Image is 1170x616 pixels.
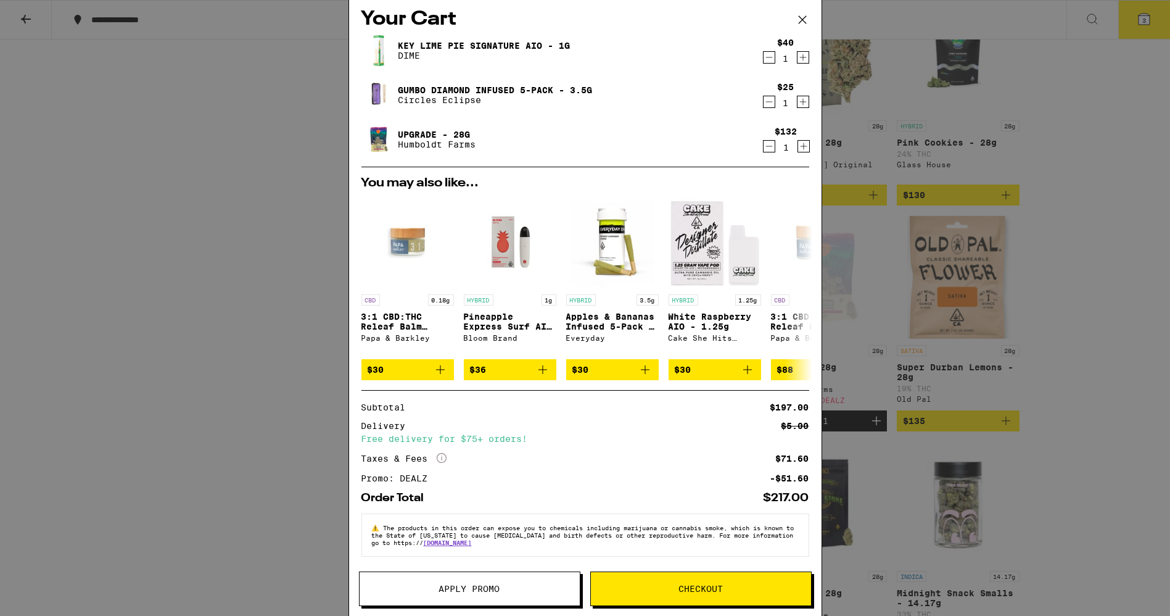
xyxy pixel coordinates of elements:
a: Open page for Pineapple Express Surf AIO - 1g from Bloom Brand [464,196,556,359]
div: $71.60 [776,454,809,463]
img: Papa & Barkley - 3:1 CBD:THC Releaf Balm (50ml) - 600mg [771,196,863,288]
button: Add to bag [771,359,863,380]
span: $88 [777,365,794,375]
span: The products in this order can expose you to chemicals including marijuana or cannabis smoke, whi... [372,524,794,546]
img: Cake She Hits Different - White Raspberry AIO - 1.25g [669,196,761,288]
div: Order Total [361,493,433,504]
p: CBD [771,294,789,306]
div: Delivery [361,422,414,430]
button: Add to bag [361,359,454,380]
p: DIME [398,51,571,60]
div: 1 [775,143,797,152]
p: White Raspberry AIO - 1.25g [669,312,761,331]
img: Gumbo Diamond Infused 5-Pack - 3.5g [361,78,396,112]
p: HYBRID [464,294,493,306]
p: 3:1 CBD:THC Releaf Balm (50ml) - 600mg [771,312,863,331]
a: Open page for Apples & Bananas Infused 5-Pack - 3.5g from Everyday [566,196,659,359]
div: Papa & Barkley [361,334,454,342]
a: Open page for White Raspberry AIO - 1.25g from Cake She Hits Different [669,196,761,359]
p: Pineapple Express Surf AIO - 1g [464,312,556,331]
span: $30 [675,365,691,375]
div: $40 [778,38,794,48]
span: $30 [368,365,384,375]
div: $197.00 [770,403,809,412]
button: Apply Promo [359,572,580,606]
div: Cake She Hits Different [669,334,761,342]
p: 3.5g [636,294,659,306]
div: Taxes & Fees [361,453,447,464]
p: 1g [542,294,556,306]
a: Upgrade - 28g [398,130,476,139]
div: Bloom Brand [464,334,556,342]
img: Key Lime Pie Signature AIO - 1g [361,33,396,68]
button: Checkout [590,572,812,606]
span: Apply Promo [439,585,500,593]
img: Everyday - Apples & Bananas Infused 5-Pack - 3.5g [566,196,659,288]
div: $5.00 [781,422,809,430]
div: Papa & Barkley [771,334,863,342]
img: Upgrade - 28g [361,122,396,157]
p: Apples & Bananas Infused 5-Pack - 3.5g [566,312,659,331]
button: Add to bag [669,359,761,380]
a: [DOMAIN_NAME] [424,539,472,546]
button: Decrement [763,140,775,152]
p: HYBRID [669,294,698,306]
div: 1 [778,54,794,64]
div: $217.00 [764,493,809,504]
span: Checkout [678,585,723,593]
div: -$51.60 [770,474,809,483]
div: $25 [778,82,794,92]
div: Everyday [566,334,659,342]
span: $30 [572,365,589,375]
p: HYBRID [566,294,596,306]
span: $36 [470,365,487,375]
h2: Your Cart [361,6,809,33]
img: Bloom Brand - Pineapple Express Surf AIO - 1g [464,196,556,288]
img: Papa & Barkley - 3:1 CBD:THC Releaf Balm (15ml) - 180mg [361,196,454,288]
div: 1 [778,98,794,108]
p: Humboldt Farms [398,139,476,149]
div: $132 [775,127,797,136]
button: Increment [797,140,810,152]
button: Increment [797,96,809,108]
div: Subtotal [361,403,414,412]
a: Open page for 3:1 CBD:THC Releaf Balm (50ml) - 600mg from Papa & Barkley [771,196,863,359]
button: Decrement [763,96,775,108]
p: Circles Eclipse [398,95,593,105]
span: ⚠️ [372,524,384,531]
button: Add to bag [464,359,556,380]
a: Key Lime Pie Signature AIO - 1g [398,41,571,51]
div: Free delivery for $75+ orders! [361,435,809,443]
button: Decrement [763,51,775,64]
div: Promo: DEALZ [361,474,437,483]
p: 0.18g [428,294,454,306]
p: 3:1 CBD:THC Releaf Balm (15ml) - 180mg [361,312,454,331]
p: 1.25g [735,294,761,306]
button: Add to bag [566,359,659,380]
a: Gumbo Diamond Infused 5-Pack - 3.5g [398,85,593,95]
a: Open page for 3:1 CBD:THC Releaf Balm (15ml) - 180mg from Papa & Barkley [361,196,454,359]
span: Hi. Need any help? [7,9,89,19]
button: Increment [797,51,809,64]
h2: You may also like... [361,177,809,189]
